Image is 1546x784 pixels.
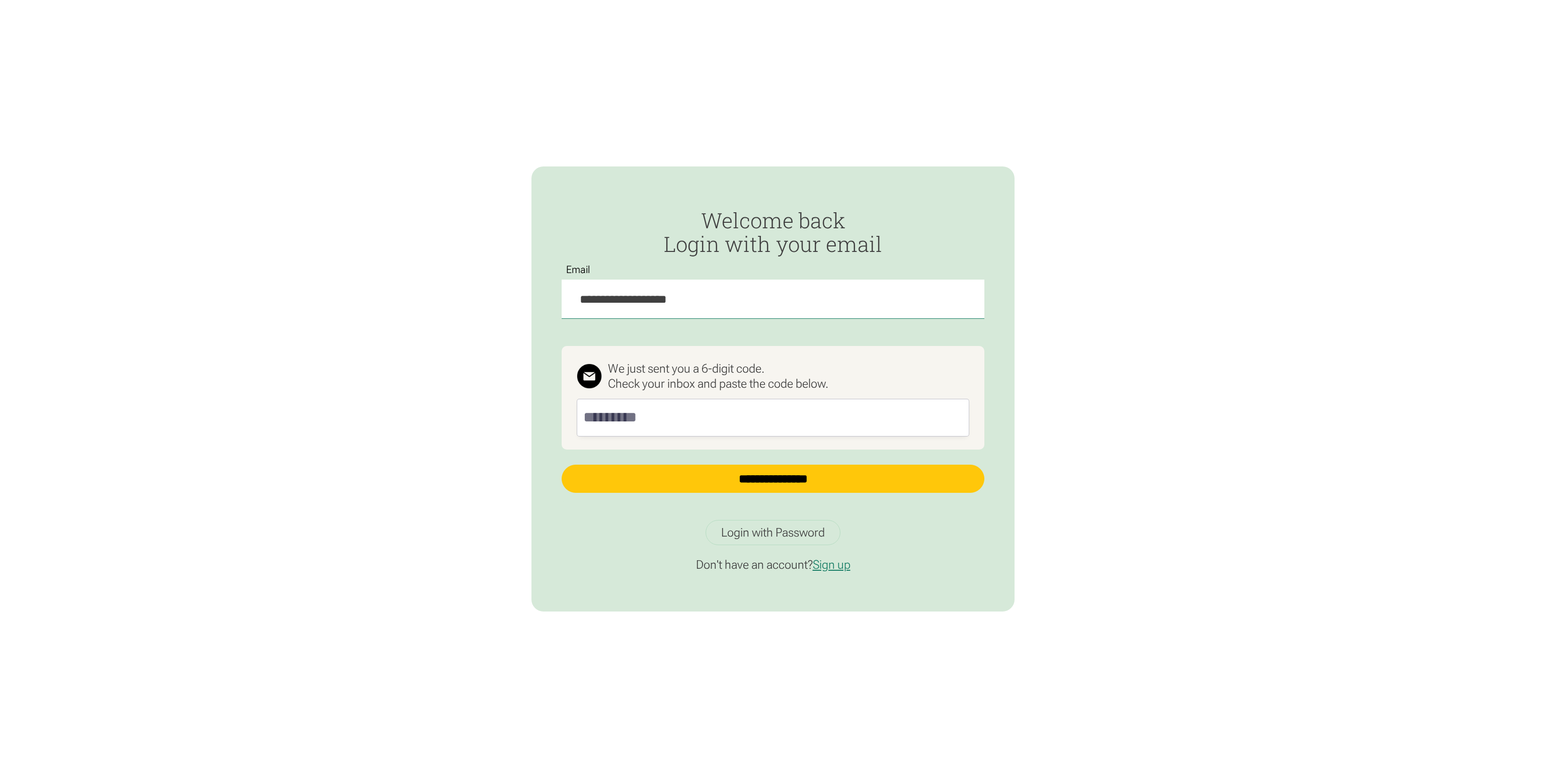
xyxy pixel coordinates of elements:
[562,557,984,572] p: Don't have an account?
[562,209,984,255] h2: Welcome back Login with your email
[813,558,851,572] a: Sign up
[721,525,825,540] div: Login with Password
[562,264,595,276] label: Email
[608,361,828,391] div: We just sent you a 6-digit code. Check your inbox and paste the code below.
[562,209,984,507] form: Passwordless Login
